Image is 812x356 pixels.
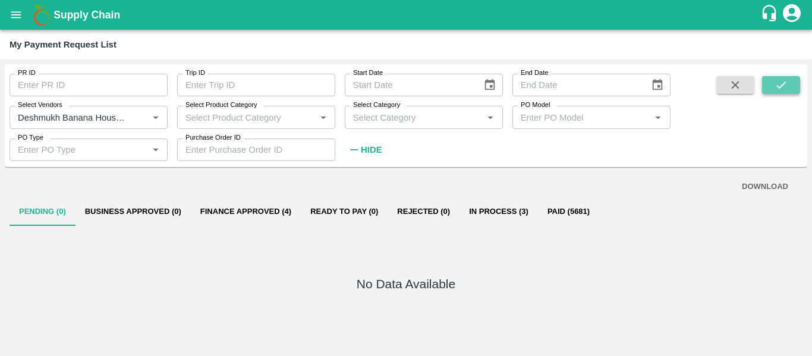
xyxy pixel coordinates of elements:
input: Select Category [348,109,480,125]
button: Open [148,142,163,157]
label: Select Product Category [185,100,257,110]
label: PR ID [18,68,36,78]
button: Business Approved (0) [75,197,191,226]
b: Supply Chain [53,9,120,21]
button: open drawer [2,1,30,29]
input: Enter PR ID [10,74,168,96]
div: customer-support [760,4,781,26]
input: Select Product Category [181,109,312,125]
label: PO Model [521,100,550,110]
button: Open [316,109,331,125]
button: Choose date [479,74,501,96]
button: Choose date [646,74,669,96]
button: Hide [345,140,385,160]
input: Start Date [345,74,474,96]
button: Ready To Pay (0) [301,197,388,226]
button: DOWNLOAD [737,177,793,197]
button: Open [650,109,666,125]
label: Select Category [353,100,400,110]
button: Pending (0) [10,197,75,226]
button: Finance Approved (4) [191,197,301,226]
input: End Date [512,74,642,96]
strong: Hide [361,145,382,155]
input: Enter PO Type [13,142,144,157]
label: Select Vendors [18,100,62,110]
input: Enter PO Model [516,109,647,125]
label: Start Date [353,68,383,78]
input: Select Vendor [13,109,129,125]
label: Trip ID [185,68,205,78]
h5: No Data Available [357,276,455,292]
img: logo [30,3,53,27]
input: Enter Trip ID [177,74,335,96]
a: Supply Chain [53,7,760,23]
label: End Date [521,68,548,78]
button: Paid (5681) [538,197,599,226]
label: Purchase Order ID [185,133,241,143]
button: Rejected (0) [388,197,459,226]
label: PO Type [18,133,43,143]
button: In Process (3) [459,197,538,226]
div: account of current user [781,2,802,27]
input: Enter Purchase Order ID [177,138,335,161]
div: My Payment Request List [10,37,117,52]
button: Open [148,109,163,125]
button: Open [483,109,498,125]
